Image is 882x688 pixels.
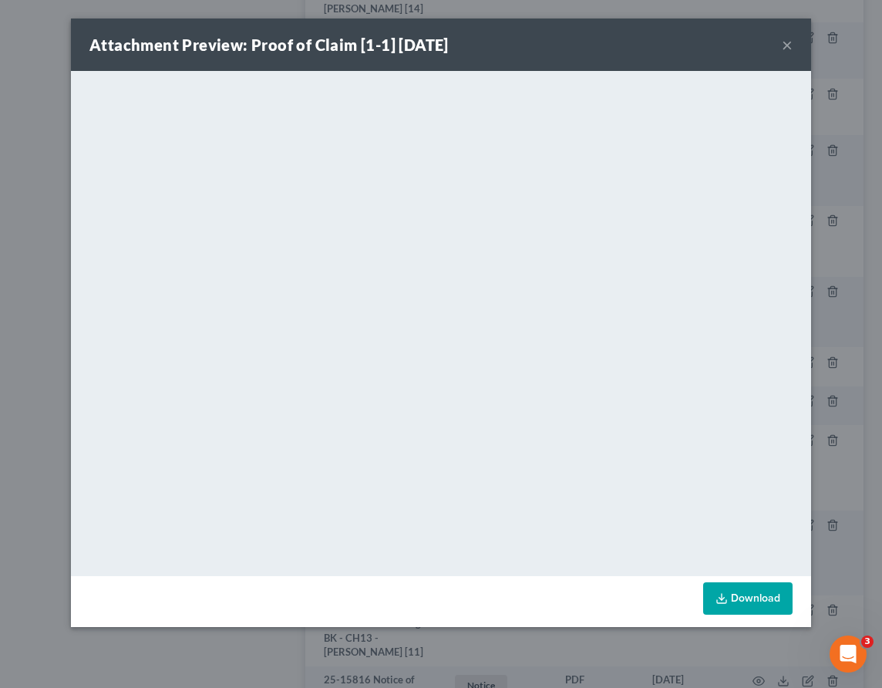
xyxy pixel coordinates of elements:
strong: Attachment Preview: Proof of Claim [1-1] [DATE] [89,35,449,54]
iframe: Intercom live chat [830,636,867,673]
button: × [782,35,793,54]
iframe: <object ng-attr-data='[URL][DOMAIN_NAME]' type='application/pdf' width='100%' height='650px'></ob... [71,71,811,572]
a: Download [703,582,793,615]
span: 3 [861,636,874,648]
